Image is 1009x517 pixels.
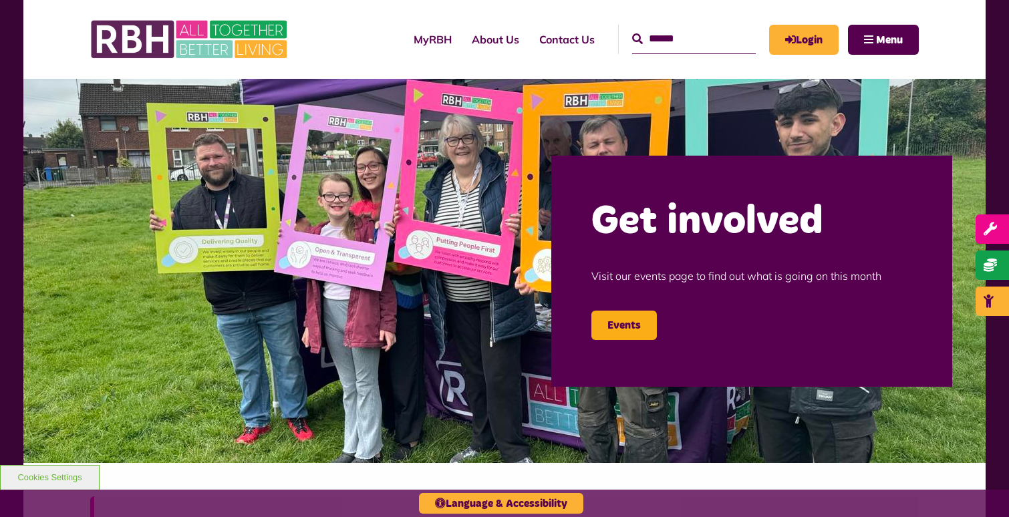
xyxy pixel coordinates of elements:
a: MyRBH [769,25,839,55]
span: Menu [876,35,903,45]
a: About Us [462,21,529,57]
p: Visit our events page to find out what is going on this month [591,248,912,304]
h2: Get involved [591,196,912,248]
img: Image (22) [23,79,986,463]
a: Contact Us [529,21,605,57]
a: Events [591,311,657,340]
button: Navigation [848,25,919,55]
iframe: Netcall Web Assistant for live chat [949,457,1009,517]
button: Language & Accessibility [419,493,583,514]
img: RBH [90,13,291,65]
a: MyRBH [404,21,462,57]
